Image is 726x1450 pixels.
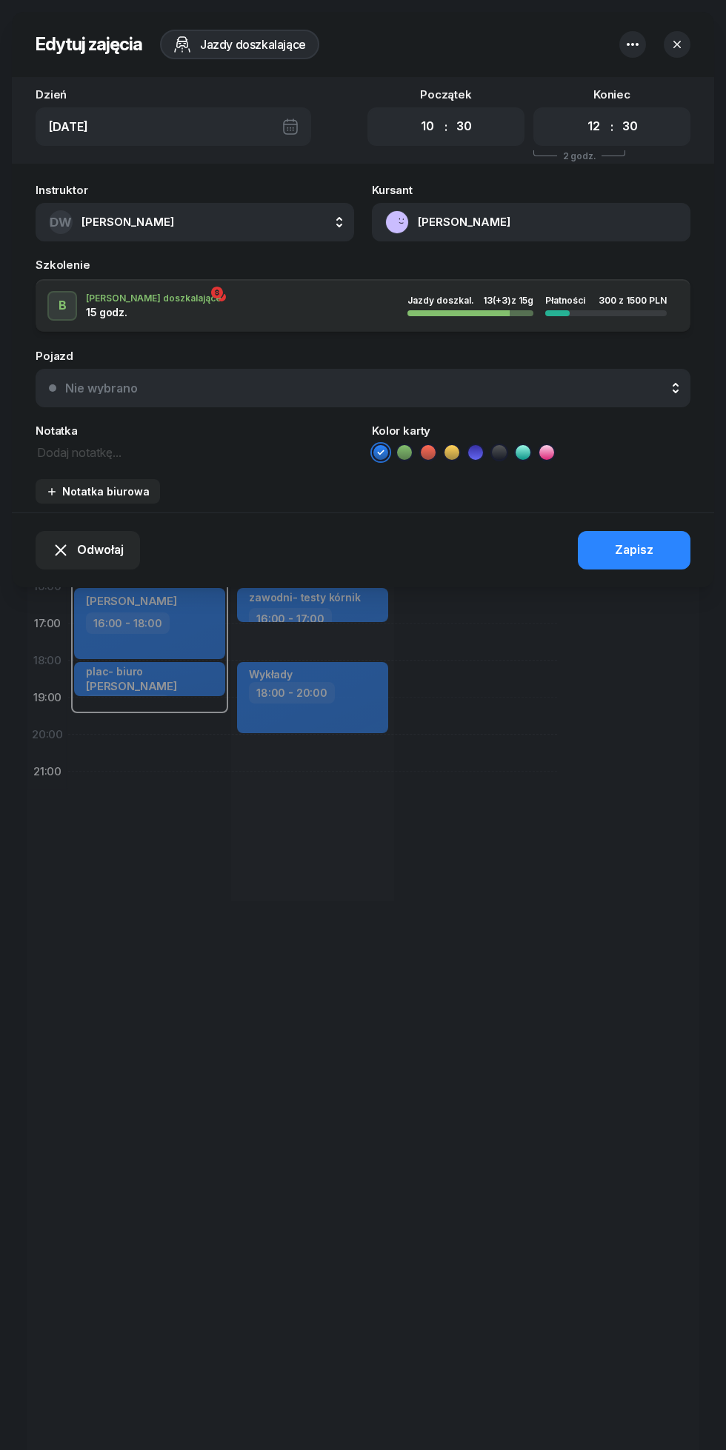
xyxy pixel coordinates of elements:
button: Zapisz [578,531,690,569]
button: Notatka biurowa [36,479,160,504]
span: Odwołaj [77,541,124,560]
button: [PERSON_NAME] [372,203,690,241]
div: Nie wybrano [65,382,138,394]
span: DW [50,216,72,229]
span: [PERSON_NAME] [81,215,174,229]
div: Zapisz [615,541,653,560]
h2: Edytuj zajęcia [36,33,142,56]
div: : [610,118,613,136]
button: Odwołaj [36,531,140,569]
button: Nie wybrano [36,369,690,407]
div: : [444,118,447,136]
div: Notatka biurowa [46,485,150,498]
button: DW[PERSON_NAME] [36,203,354,241]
